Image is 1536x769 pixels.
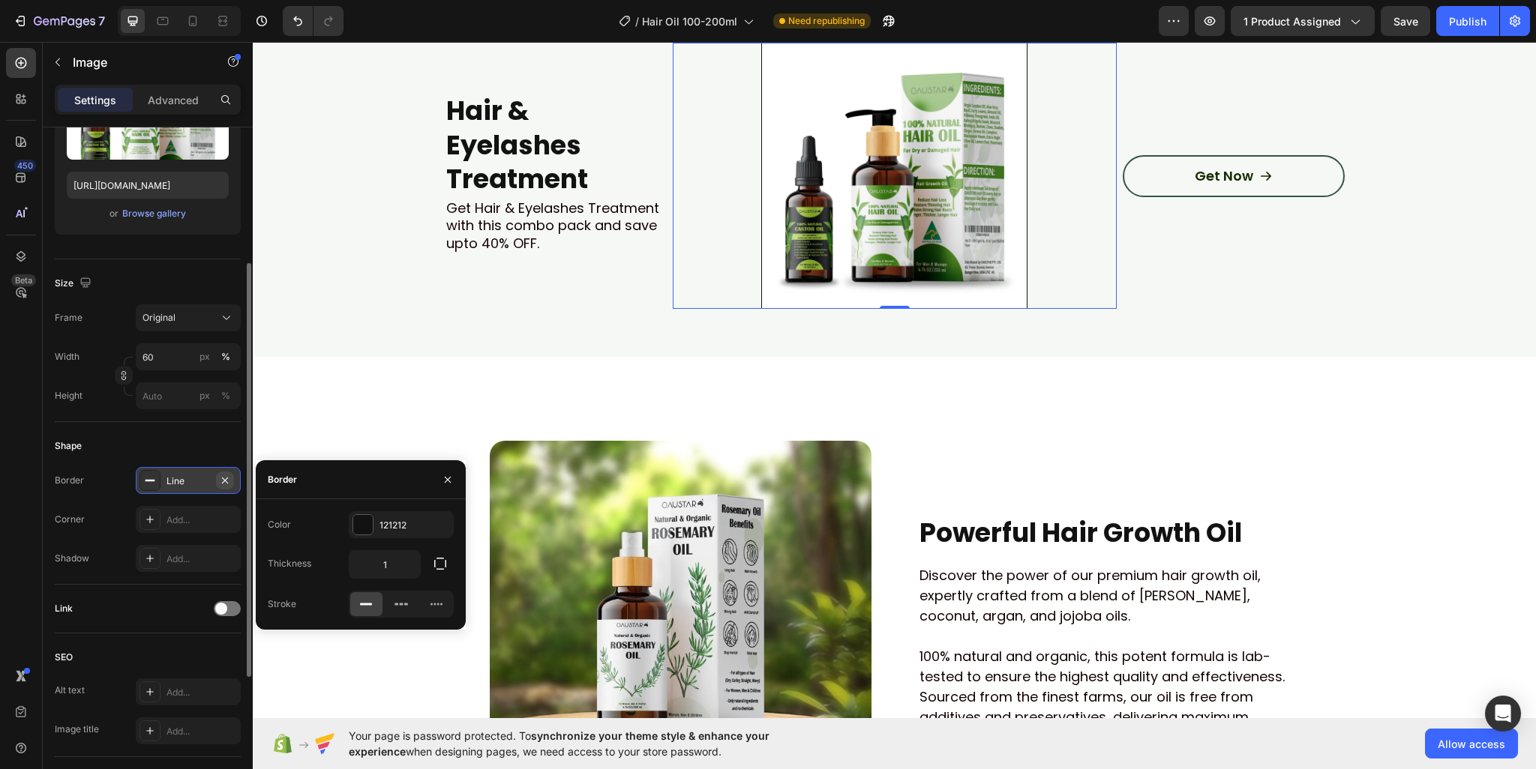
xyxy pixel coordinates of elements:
p: Discover the power of our premium hair growth oil, expertly crafted from a blend of [PERSON_NAME]... [667,523,1045,584]
div: Stroke [268,597,296,611]
button: Browse gallery [121,206,187,221]
span: Allow access [1438,736,1505,752]
button: Allow access [1425,729,1518,759]
div: % [221,350,230,364]
button: <p>Get Now</p> [870,113,1092,155]
input: px% [136,382,241,409]
button: px [217,348,235,366]
span: Original [142,311,175,325]
span: 1 product assigned [1243,13,1341,29]
p: 100% natural and organic, this potent formula is lab-tested to ensure the highest quality and eff... [667,604,1045,705]
p: Settings [74,92,116,108]
span: / [635,13,639,29]
button: 7 [6,6,112,36]
button: % [196,348,214,366]
div: Add... [166,725,237,738]
div: Browse gallery [122,207,186,220]
div: Size [55,274,94,294]
input: https://example.com/image.jpg [67,172,229,199]
div: Alt text [55,684,85,697]
div: Thickness [268,557,311,570]
button: % [196,387,214,405]
span: Hair Oil 100-200ml [642,13,737,29]
div: Open Intercom Messenger [1485,696,1521,732]
div: Border [268,473,297,486]
p: 7 [98,12,105,30]
p: Get Now [942,125,1000,142]
div: Shadow [55,552,89,565]
div: % [221,389,230,402]
div: Corner [55,513,85,526]
strong: Powerful Hair Growth Oil [667,472,989,509]
button: Original [136,304,241,331]
div: Publish [1449,13,1486,29]
div: Border [55,474,84,487]
button: px [217,387,235,405]
span: Save [1393,15,1418,28]
div: Add... [166,552,237,566]
input: Auto [349,551,420,578]
div: 450 [14,160,36,172]
span: or [109,205,118,223]
p: Advanced [148,92,199,108]
iframe: Design area [253,42,1536,718]
label: Width [55,350,79,364]
span: Your page is password protected. To when designing pages, we need access to your store password. [349,728,828,759]
div: Undo/Redo [283,6,343,36]
button: 1 product assigned [1231,6,1375,36]
p: Image [73,53,200,71]
div: Beta [11,274,36,286]
span: Need republishing [788,14,865,28]
div: Link [55,602,73,615]
div: px [199,389,210,402]
button: Save [1381,6,1430,36]
div: Add... [166,513,237,527]
span: synchronize your theme style & enhance your experience [349,729,769,758]
input: px% [136,343,241,370]
label: Frame [55,311,82,325]
div: px [199,350,210,364]
div: Color [268,518,291,531]
div: 121212 [379,519,450,532]
div: Image title [55,723,99,736]
div: Shape [55,439,82,453]
label: Height [55,389,82,402]
div: Line [166,474,210,488]
button: Publish [1436,6,1499,36]
div: Add... [166,686,237,699]
div: SEO [55,651,73,664]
